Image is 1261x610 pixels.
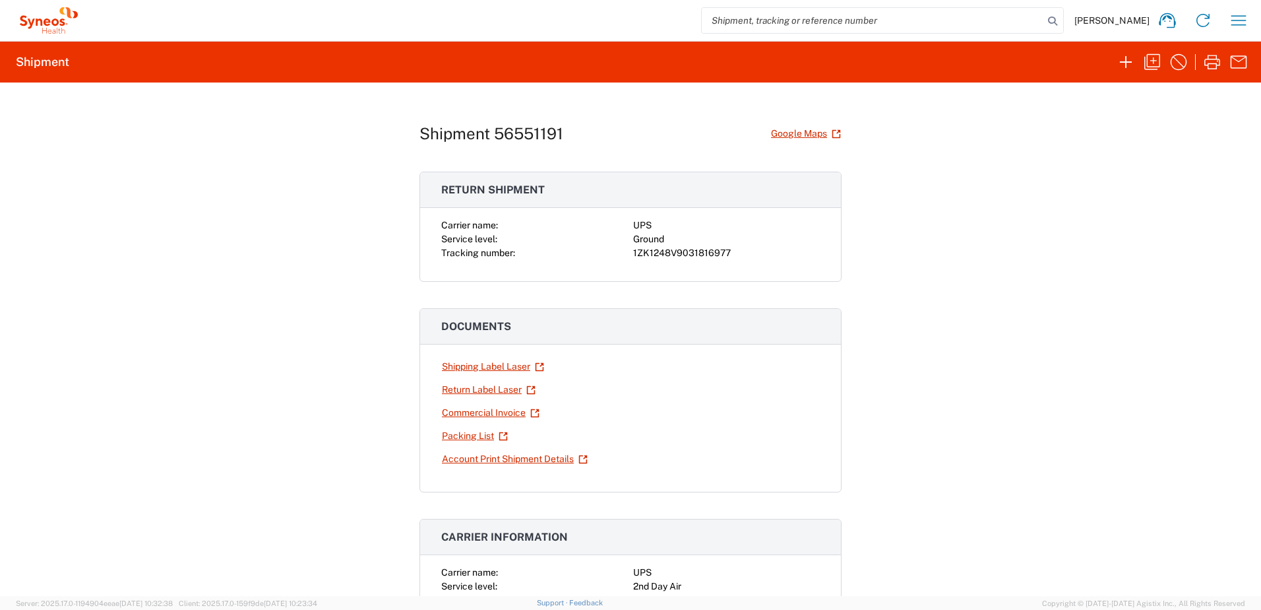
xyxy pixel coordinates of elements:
a: Return Label Laser [441,378,536,401]
span: Carrier name: [441,220,498,230]
a: Google Maps [770,122,842,145]
div: 1ZK1248V9031816977 [633,246,820,260]
div: 1ZK1248VA630354366 [633,593,820,607]
a: Support [537,599,570,607]
span: Documents [441,320,511,333]
div: Ground [633,232,820,246]
span: Carrier name: [441,567,498,578]
a: Shipping Label Laser [441,355,545,378]
span: [DATE] 10:32:38 [119,599,173,607]
span: Tracking number: [441,248,515,258]
a: Feedback [569,599,603,607]
span: Tracking number: [441,595,515,605]
input: Shipment, tracking or reference number [702,8,1043,33]
span: Server: 2025.17.0-1194904eeae [16,599,173,607]
span: [PERSON_NAME] [1074,15,1150,26]
a: Commercial Invoice [441,401,540,424]
div: UPS [633,566,820,580]
span: Carrier information [441,531,568,543]
span: Service level: [441,234,497,244]
span: Copyright © [DATE]-[DATE] Agistix Inc., All Rights Reserved [1042,597,1245,609]
span: Client: 2025.17.0-159f9de [179,599,317,607]
h2: Shipment [16,54,69,70]
a: Account Print Shipment Details [441,448,588,471]
span: [DATE] 10:23:34 [264,599,317,607]
a: Packing List [441,424,508,448]
div: 2nd Day Air [633,580,820,593]
h1: Shipment 56551191 [419,124,563,143]
span: Return shipment [441,184,545,196]
div: UPS [633,219,820,232]
span: Service level: [441,581,497,592]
